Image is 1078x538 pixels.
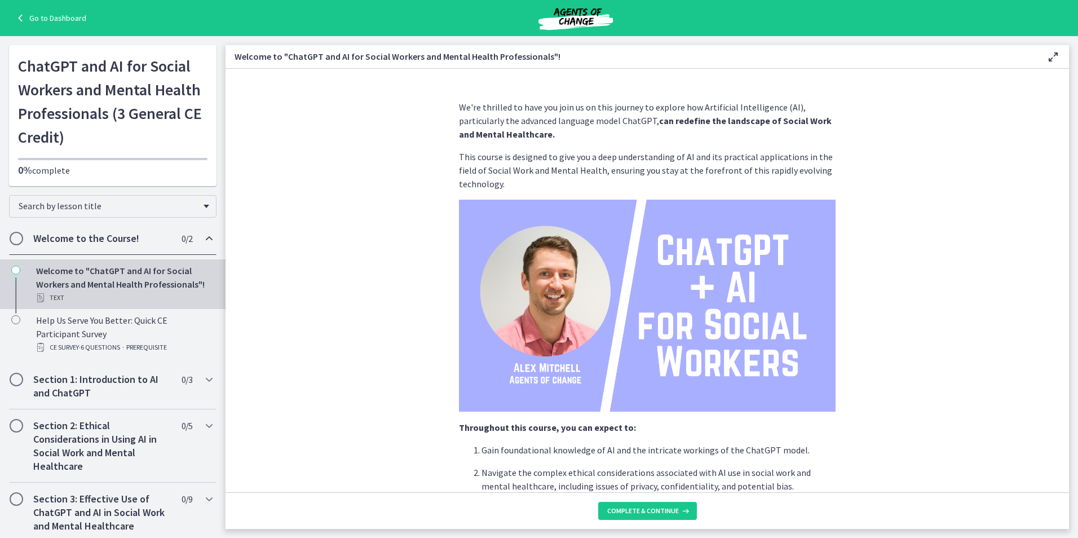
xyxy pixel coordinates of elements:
h2: Section 3: Effective Use of ChatGPT and AI in Social Work and Mental Healthcare [33,492,171,533]
img: Agents of Change [508,5,643,32]
span: 0 / 5 [182,419,192,433]
span: 0% [18,164,32,177]
p: This course is designed to give you a deep understanding of AI and its practical applications in ... [459,150,836,191]
p: We're thrilled to have you join us on this journey to explore how Artificial Intelligence (AI), p... [459,100,836,141]
a: Go to Dashboard [14,11,86,25]
p: Gain foundational knowledge of AI and the intricate workings of the ChatGPT model. [481,443,836,457]
h2: Welcome to the Course! [33,232,171,245]
div: Welcome to "ChatGPT and AI for Social Workers and Mental Health Professionals"! [36,264,212,305]
h1: ChatGPT and AI for Social Workers and Mental Health Professionals (3 General CE Credit) [18,54,207,149]
span: PREREQUISITE [126,341,167,354]
button: Complete & continue [598,502,697,520]
span: 0 / 3 [182,373,192,386]
span: 0 / 2 [182,232,192,245]
div: CE Survey [36,341,212,354]
span: · [122,341,124,354]
span: Complete & continue [607,506,679,515]
img: ChatGPT____AI__for_Social__Workers.png [459,200,836,412]
h2: Section 2: Ethical Considerations in Using AI in Social Work and Mental Healthcare [33,419,171,473]
span: 0 / 9 [182,492,192,506]
div: Help Us Serve You Better: Quick CE Participant Survey [36,314,212,354]
strong: Throughout this course, you can expect to: [459,422,636,433]
div: Search by lesson title [9,195,217,218]
p: complete [18,164,207,177]
div: Text [36,291,212,305]
h3: Welcome to "ChatGPT and AI for Social Workers and Mental Health Professionals"! [235,50,1028,63]
p: Navigate the complex ethical considerations associated with AI use in social work and mental heal... [481,466,836,493]
span: Search by lesson title [19,200,198,211]
span: · 6 Questions [79,341,120,354]
h2: Section 1: Introduction to AI and ChatGPT [33,373,171,400]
